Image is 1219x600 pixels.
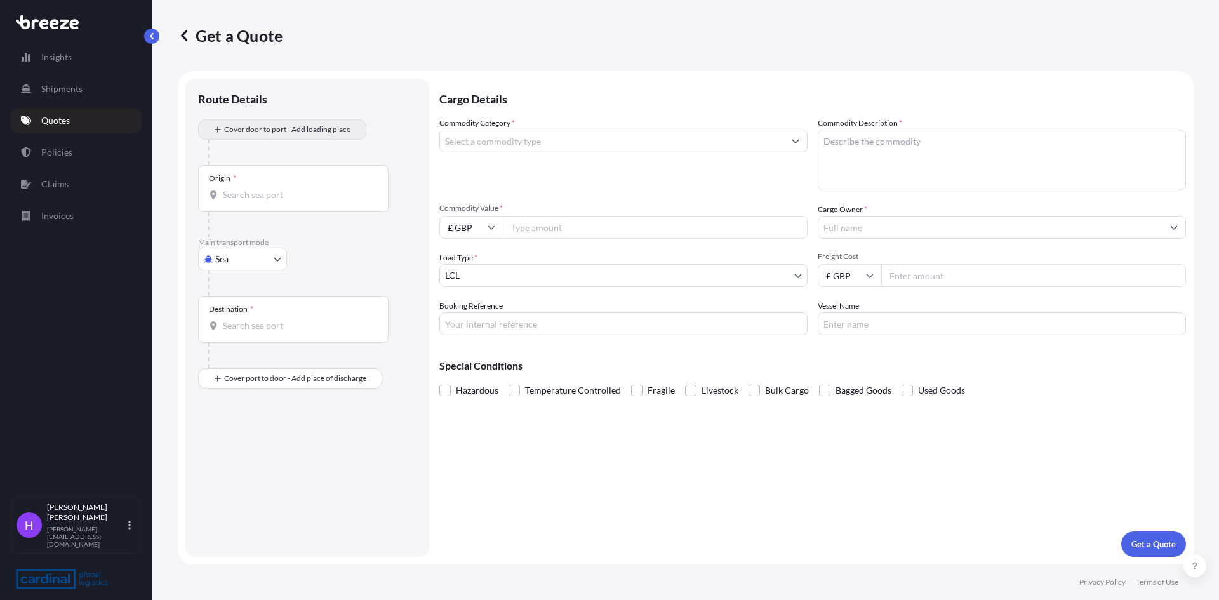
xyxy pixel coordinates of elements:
input: Destination [223,319,373,332]
p: Get a Quote [178,25,283,46]
p: Invoices [41,210,74,222]
div: Destination [209,304,253,314]
label: Cargo Owner [818,203,867,216]
p: Claims [41,178,69,190]
span: Load Type [439,251,477,264]
p: Quotes [41,114,70,127]
a: Shipments [11,76,142,102]
label: Commodity Description [818,117,902,130]
span: LCL [445,269,460,282]
img: organization-logo [16,569,108,589]
span: Commodity Value [439,203,808,213]
p: Shipments [41,83,83,95]
input: Type amount [503,216,808,239]
button: LCL [439,264,808,287]
button: Show suggestions [1162,216,1185,239]
input: Enter name [818,312,1186,335]
p: Insights [41,51,72,63]
span: Bagged Goods [836,381,891,400]
p: Main transport mode [198,237,416,248]
span: Sea [215,253,229,265]
span: Used Goods [918,381,965,400]
p: Cargo Details [439,79,1186,117]
button: Cover door to port - Add loading place [198,119,366,140]
button: Select transport [198,248,287,270]
p: Special Conditions [439,361,1186,371]
p: [PERSON_NAME] [PERSON_NAME] [47,502,126,523]
label: Vessel Name [818,300,859,312]
p: Get a Quote [1131,538,1176,550]
input: Enter amount [881,264,1186,287]
a: Privacy Policy [1079,577,1126,587]
button: Cover port to door - Add place of discharge [198,368,382,389]
a: Insights [11,44,142,70]
p: Policies [41,146,72,159]
button: Show suggestions [784,130,807,152]
div: Origin [209,173,236,183]
span: Freight Cost [818,251,1186,262]
span: Bulk Cargo [765,381,809,400]
label: Booking Reference [439,300,503,312]
a: Terms of Use [1136,577,1178,587]
a: Policies [11,140,142,165]
span: Livestock [702,381,738,400]
p: Route Details [198,91,267,107]
input: Full name [818,216,1162,239]
span: Cover port to door - Add place of discharge [224,372,366,385]
input: Select a commodity type [440,130,784,152]
a: Quotes [11,108,142,133]
span: Hazardous [456,381,498,400]
label: Commodity Category [439,117,515,130]
span: Temperature Controlled [525,381,621,400]
input: Origin [223,189,373,201]
p: [PERSON_NAME][EMAIL_ADDRESS][DOMAIN_NAME] [47,525,126,548]
a: Claims [11,171,142,197]
span: H [25,519,34,531]
span: Cover door to port - Add loading place [224,123,350,136]
input: Your internal reference [439,312,808,335]
a: Invoices [11,203,142,229]
button: Get a Quote [1121,531,1186,557]
span: Fragile [648,381,675,400]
